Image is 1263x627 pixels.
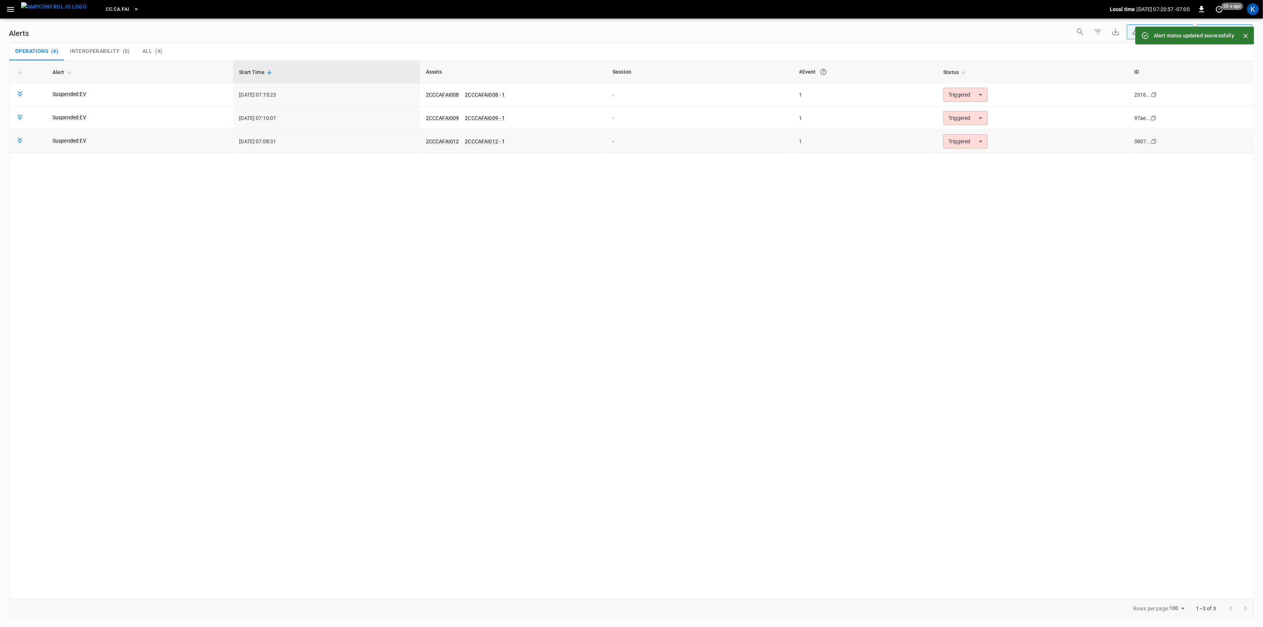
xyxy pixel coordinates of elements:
[1134,114,1151,122] div: 97ae...
[233,107,420,130] td: [DATE] 07:10:07
[53,114,86,121] a: Suspended EV
[53,68,74,77] span: Alert
[426,115,459,121] a: 2CCCAFAI009
[9,27,29,39] h6: Alerts
[21,2,87,11] img: ampcontrol.io logo
[1132,28,1182,36] div: Unresolved
[53,137,86,144] a: Suspended EV
[793,107,938,130] td: 1
[1222,3,1243,10] span: 20 s ago
[943,68,968,77] span: Status
[1210,25,1253,39] div: Last 24 hrs
[15,48,48,55] span: Operations
[1151,91,1158,99] div: copy
[53,90,86,98] a: Suspended EV
[1240,30,1251,41] button: Close
[1134,91,1151,98] div: 2316...
[233,83,420,107] td: [DATE] 07:15:23
[426,138,459,144] a: 2CCCAFAI012
[943,88,988,102] div: Triggered
[103,2,142,17] button: CC.CA.FAI
[1110,6,1135,13] p: Local time
[142,48,152,55] span: All
[123,48,130,55] span: ( 0 )
[51,48,58,55] span: ( 4 )
[426,92,459,98] a: 2CCCAFAI008
[1150,114,1158,122] div: copy
[1154,29,1234,42] div: Alert status updated successfully
[1213,3,1225,15] button: set refresh interval
[817,65,830,78] button: An event is a single occurrence of an issue. An alert groups related events for the same asset, m...
[465,115,505,121] a: 2CCCAFAI009 - 1
[1196,605,1216,612] p: 1–3 of 3
[465,138,505,144] a: 2CCCAFAI012 - 1
[70,48,120,55] span: Interoperability
[1151,137,1158,145] div: copy
[1128,61,1254,83] th: ID
[1169,603,1187,614] div: 100
[233,130,420,153] td: [DATE] 07:08:31
[239,68,274,77] span: Start Time
[943,111,988,125] div: Triggered
[607,83,793,107] td: -
[793,83,938,107] td: 1
[607,61,793,83] th: Session
[155,48,162,55] span: ( 4 )
[1137,6,1190,13] p: [DATE] 07:20:57 -07:00
[607,107,793,130] td: -
[1134,138,1151,145] div: 3807...
[465,92,505,98] a: 2CCCAFAI008 - 1
[793,130,938,153] td: 1
[607,130,793,153] td: -
[1133,605,1169,612] p: Rows per page:
[799,65,932,78] div: #Event
[1247,3,1259,15] div: profile-icon
[106,5,129,14] span: CC.CA.FAI
[420,61,607,83] th: Assets
[943,134,988,148] div: Triggered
